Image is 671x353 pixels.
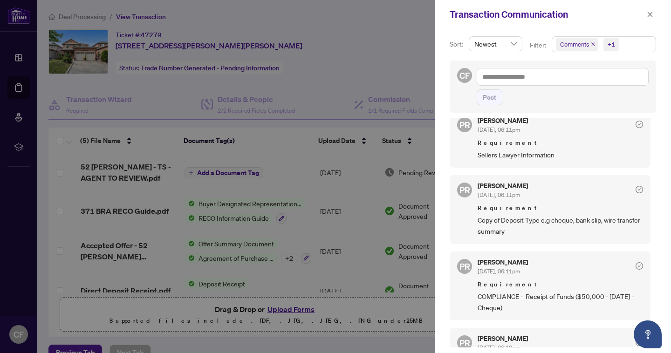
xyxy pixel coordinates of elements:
[478,204,643,213] span: Requirement
[478,335,528,342] h5: [PERSON_NAME]
[636,339,643,346] span: check-circle
[459,260,470,273] span: PR
[556,38,598,51] span: Comments
[459,69,470,82] span: CF
[608,40,615,49] div: +1
[478,215,643,237] span: Copy of Deposit Type e.g cheque, bank slip, wire transfer summary
[459,183,470,197] span: PR
[478,280,643,289] span: Requirement
[474,37,517,51] span: Newest
[478,138,643,148] span: Requirement
[450,39,465,49] p: Sort:
[634,320,662,348] button: Open asap
[478,344,520,351] span: [DATE], 06:10pm
[477,89,502,105] button: Post
[459,118,470,131] span: PR
[478,149,643,160] span: Sellers Lawyer Information
[636,121,643,128] span: check-circle
[478,259,528,265] h5: [PERSON_NAME]
[530,40,548,50] p: Filter:
[478,191,520,198] span: [DATE], 06:11pm
[450,7,644,21] div: Transaction Communication
[478,126,520,133] span: [DATE], 06:11pm
[591,42,596,47] span: close
[636,186,643,193] span: check-circle
[560,40,589,49] span: Comments
[478,183,528,189] h5: [PERSON_NAME]
[647,11,653,18] span: close
[478,291,643,313] span: COMPLIANCE - Receipt of Funds ($50,000 - [DATE] - Cheque)
[459,336,470,349] span: PR
[478,268,520,275] span: [DATE], 06:11pm
[478,117,528,124] h5: [PERSON_NAME]
[636,262,643,270] span: check-circle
